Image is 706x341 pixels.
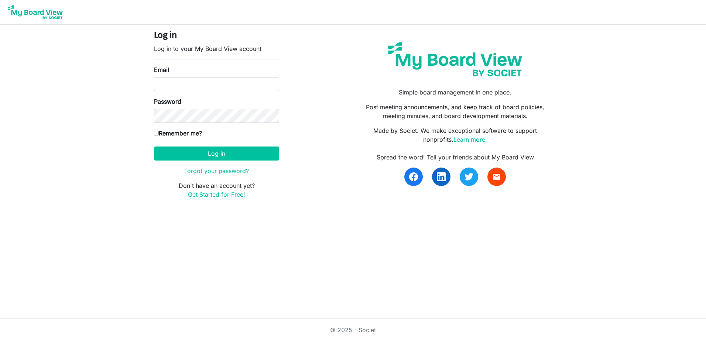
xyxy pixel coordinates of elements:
[154,147,279,161] button: Log in
[188,191,245,198] a: Get Started for Free!
[154,31,279,41] h4: Log in
[409,172,418,181] img: facebook.svg
[6,3,65,21] img: My Board View Logo
[453,136,487,143] a: Learn more.
[154,181,279,199] p: Don't have an account yet?
[492,172,501,181] span: email
[154,97,181,106] label: Password
[184,167,249,175] a: Forgot your password?
[359,88,552,97] p: Simple board management in one place.
[383,37,528,82] img: my-board-view-societ.svg
[359,126,552,144] p: Made by Societ. We make exceptional software to support nonprofits.
[437,172,446,181] img: linkedin.svg
[154,65,169,74] label: Email
[154,129,202,138] label: Remember me?
[359,153,552,162] div: Spread the word! Tell your friends about My Board View
[359,103,552,120] p: Post meeting announcements, and keep track of board policies, meeting minutes, and board developm...
[154,131,159,135] input: Remember me?
[487,168,506,186] a: email
[465,172,473,181] img: twitter.svg
[154,44,279,53] p: Log in to your My Board View account
[330,326,376,334] a: © 2025 - Societ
